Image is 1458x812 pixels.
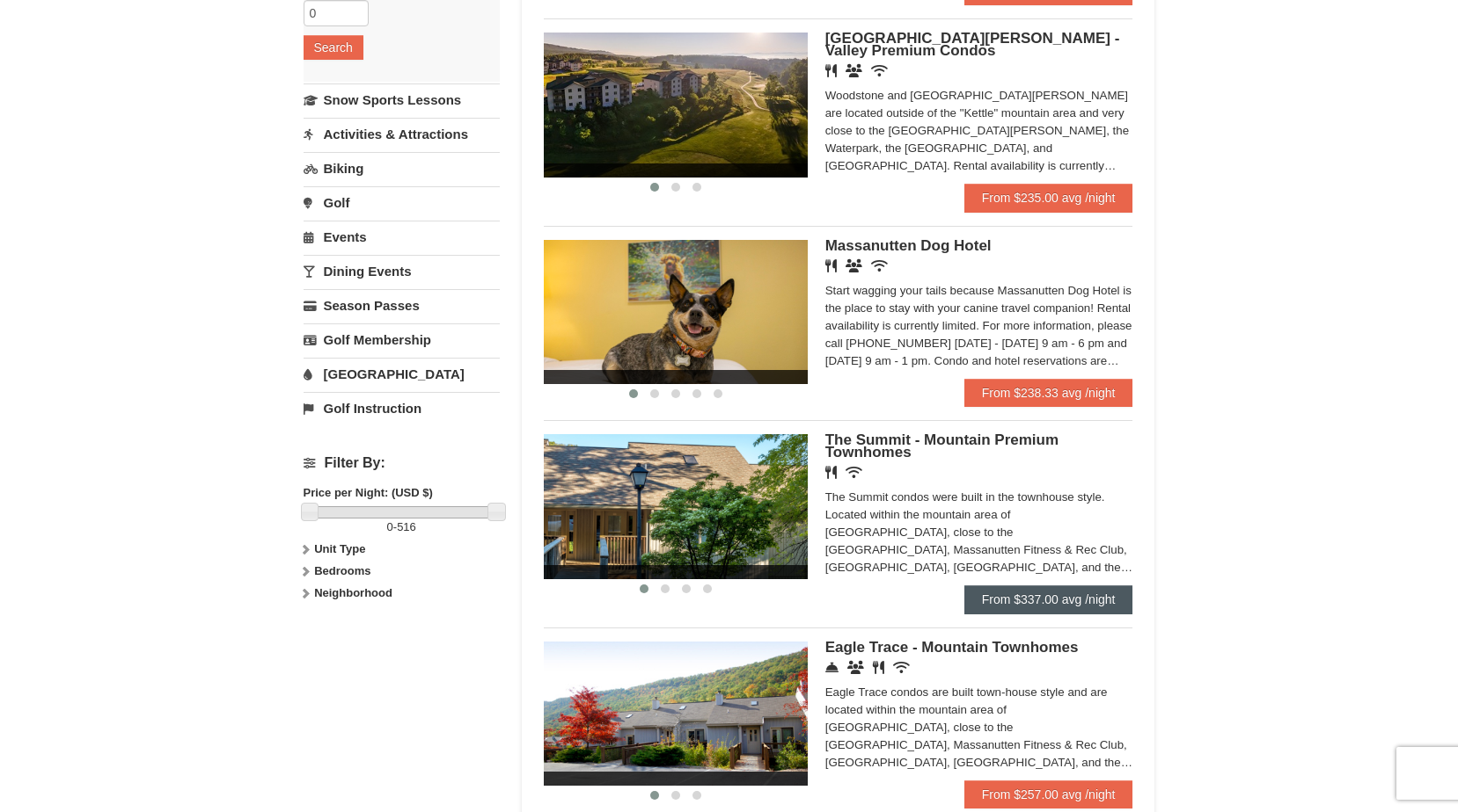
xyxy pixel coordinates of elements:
a: Dining Events [304,255,500,287]
a: Season Passes [304,289,500,322]
strong: Unit Type [314,542,365,555]
i: Conference Facilities [847,661,864,674]
a: From $257.00 avg /night [964,780,1133,808]
span: Eagle Trace - Mountain Townhomes [825,639,1079,656]
a: [GEOGRAPHIC_DATA] [304,358,500,390]
a: Activities & Attractions [304,118,500,150]
i: Wireless Internet (free) [846,466,862,479]
strong: Price per Night: (USD $) [304,486,433,499]
i: Restaurant [873,661,884,674]
a: From $337.00 avg /night [964,585,1133,613]
i: Wireless Internet (free) [893,661,910,674]
a: Biking [304,152,500,185]
i: Banquet Facilities [846,64,862,77]
label: - [304,518,500,536]
i: Wireless Internet (free) [871,64,888,77]
a: Golf Membership [304,323,500,356]
span: Massanutten Dog Hotel [825,237,992,254]
span: [GEOGRAPHIC_DATA][PERSON_NAME] - Valley Premium Condos [825,30,1120,59]
h4: Filter By: [304,455,500,471]
strong: Neighborhood [314,586,392,599]
div: Eagle Trace condos are built town-house style and are located within the mountain area of [GEOGRA... [825,684,1133,772]
i: Banquet Facilities [846,259,862,272]
div: The Summit condos were built in the townhouse style. Located within the mountain area of [GEOGRAP... [825,489,1133,576]
span: The Summit - Mountain Premium Townhomes [825,431,1059,460]
button: Search [304,35,363,60]
i: Restaurant [825,259,837,272]
span: 516 [397,520,416,533]
span: 0 [387,520,393,533]
a: From $235.00 avg /night [964,184,1133,212]
a: Snow Sports Lessons [304,83,500,116]
a: From $238.33 avg /night [964,379,1133,407]
i: Restaurant [825,64,837,77]
i: Concierge Desk [825,661,839,674]
i: Restaurant [825,466,837,479]
a: Golf [304,186,500,219]
div: Woodstone and [GEOGRAPHIC_DATA][PERSON_NAME] are located outside of the "Kettle" mountain area an... [825,87,1133,175]
a: Golf Instruction [304,392,500,424]
div: Start wagging your tails because Massanutten Dog Hotel is the place to stay with your canine trav... [825,282,1133,370]
i: Wireless Internet (free) [871,259,888,272]
a: Events [304,221,500,253]
strong: Bedrooms [314,564,370,577]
